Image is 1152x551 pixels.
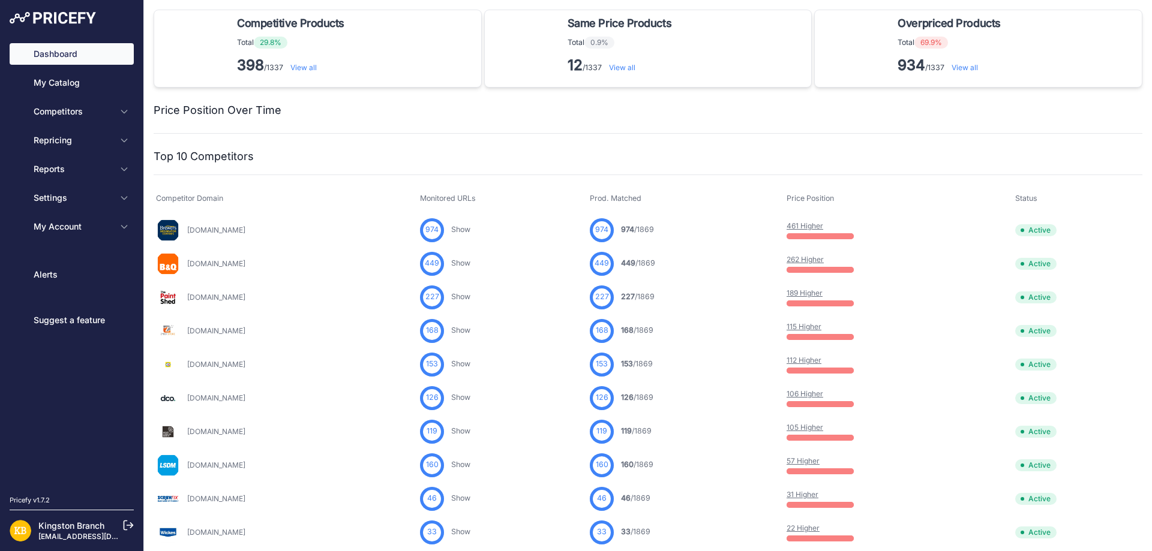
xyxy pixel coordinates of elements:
a: 126/1869 [621,393,653,402]
span: 153 [426,359,438,370]
a: 112 Higher [787,356,821,365]
span: 119 [621,426,632,435]
a: My Catalog [10,72,134,94]
span: Settings [34,192,112,204]
a: [DOMAIN_NAME] [187,293,245,302]
a: Show [451,493,470,502]
a: 189 Higher [787,288,823,297]
span: Status [1015,194,1037,203]
a: [DOMAIN_NAME] [187,259,245,268]
p: /1337 [568,56,676,75]
a: 22 Higher [787,523,820,532]
span: Overpriced Products [898,15,1000,32]
span: 227 [621,292,635,301]
strong: 934 [898,56,925,74]
span: 160 [621,460,634,469]
p: Total [237,37,349,49]
a: View all [952,63,978,72]
a: 105 Higher [787,423,823,432]
span: Active [1015,459,1057,471]
span: 33 [427,526,437,538]
span: 153 [596,359,608,370]
a: [DOMAIN_NAME] [187,427,245,436]
span: 33 [621,527,631,536]
span: Active [1015,493,1057,505]
a: View all [609,63,635,72]
span: 974 [425,224,439,236]
span: Same Price Products [568,15,671,32]
a: Show [451,393,470,402]
span: Reports [34,163,112,175]
button: Competitors [10,101,134,122]
span: 126 [621,393,634,402]
a: 160/1869 [621,460,653,469]
a: 31 Higher [787,490,818,499]
span: 46 [621,493,631,502]
a: [DOMAIN_NAME] [187,326,245,335]
a: Dashboard [10,43,134,65]
span: Active [1015,426,1057,438]
span: Active [1015,359,1057,371]
nav: Sidebar [10,43,134,481]
a: 449/1869 [621,258,655,267]
span: Active [1015,526,1057,538]
h2: Top 10 Competitors [154,148,254,165]
span: 0.9% [584,37,614,49]
span: 974 [621,225,634,234]
a: 46/1869 [621,493,650,502]
span: 168 [621,326,634,335]
span: Prod. Matched [590,194,641,203]
a: [DOMAIN_NAME] [187,360,245,369]
span: 160 [426,459,439,471]
a: Show [451,426,470,435]
span: 168 [596,325,608,336]
img: Pricefy Logo [10,12,96,24]
span: 69.9% [914,37,948,49]
span: Competitor Domain [156,194,223,203]
a: Show [451,292,470,301]
a: Show [451,460,470,469]
a: [EMAIL_ADDRESS][DOMAIN_NAME] [38,532,164,541]
span: 160 [596,459,608,471]
span: Competitors [34,106,112,118]
span: 449 [425,258,439,269]
a: 115 Higher [787,322,821,331]
span: 46 [427,493,437,504]
span: Active [1015,258,1057,270]
button: Reports [10,158,134,180]
a: 262 Higher [787,255,824,264]
button: Repricing [10,130,134,151]
span: 168 [426,325,439,336]
span: Price Position [787,194,834,203]
span: 126 [596,392,608,404]
span: 153 [621,359,633,368]
span: 974 [595,224,608,236]
span: Active [1015,224,1057,236]
span: 227 [595,291,609,303]
a: 974/1869 [621,225,654,234]
span: Active [1015,291,1057,303]
button: Settings [10,187,134,209]
p: Total [568,37,676,49]
span: 126 [426,392,439,404]
a: 33/1869 [621,527,650,536]
a: [DOMAIN_NAME] [187,393,245,402]
a: 153/1869 [621,359,653,368]
a: [DOMAIN_NAME] [187,225,245,234]
span: My Account [34,221,112,233]
span: 449 [595,258,609,269]
p: /1337 [898,56,1005,75]
span: 227 [425,291,439,303]
a: Show [451,258,470,267]
span: Monitored URLs [420,194,476,203]
a: [DOMAIN_NAME] [187,460,245,469]
span: Active [1015,392,1057,404]
a: 119/1869 [621,426,652,435]
span: 119 [427,426,437,437]
a: Suggest a feature [10,309,134,331]
span: Active [1015,325,1057,337]
p: /1337 [237,56,349,75]
a: Kingston Branch [38,520,104,531]
span: 449 [621,258,635,267]
a: Show [451,225,470,234]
